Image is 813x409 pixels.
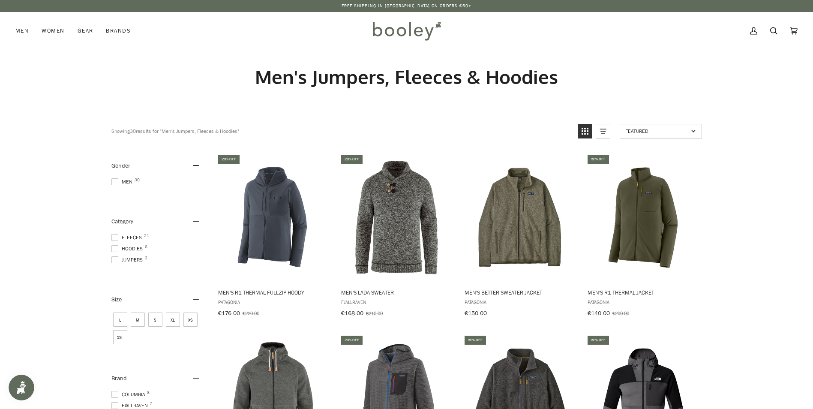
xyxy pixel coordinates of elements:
[340,161,453,274] img: Fjallraven Men's Lada Sweater Grey - Booley Galway
[218,309,240,317] span: €176.00
[217,153,330,320] a: Men's R1 Thermal Full-Zip Hoody
[131,313,145,327] span: Size: M
[463,153,577,320] a: Men's Better Sweater Jacket
[341,336,363,345] div: 20% off
[166,313,180,327] span: Size: XL
[150,402,153,406] span: 2
[144,234,149,238] span: 21
[111,162,130,170] span: Gender
[465,309,487,317] span: €150.00
[612,310,629,317] span: €200.00
[130,127,136,135] b: 30
[588,289,699,296] span: Men's R1 Thermal Jacket
[111,245,145,253] span: Hoodies
[625,127,688,135] span: Featured
[145,245,147,249] span: 6
[465,298,576,306] span: Patagonia
[9,375,34,400] iframe: Button to open loyalty program pop-up
[586,153,700,320] a: Men's R1 Thermal Jacket
[113,330,127,344] span: Size: XXL
[111,65,702,89] h1: Men's Jumpers, Fleeces & Hoodies
[465,336,486,345] div: 30% off
[243,310,259,317] span: €220.00
[111,295,122,304] span: Size
[111,217,133,226] span: Category
[596,124,610,138] a: View list mode
[106,27,131,35] span: Brands
[341,289,452,296] span: Men's Lada Sweater
[620,124,702,138] a: Sort options
[111,374,127,382] span: Brand
[217,161,330,274] img: Patagonia Men's R1 Thermal Full-Zip Hoody Smolder Blue - Booley Galway
[183,313,198,327] span: Size: XS
[578,124,592,138] a: View grid mode
[99,12,137,50] a: Brands
[15,27,29,35] span: Men
[341,298,452,306] span: Fjallraven
[113,313,127,327] span: Size: L
[148,313,162,327] span: Size: S
[218,298,329,306] span: Patagonia
[111,178,135,186] span: Men
[463,161,577,274] img: Patagonia Men's Better Sweater Jacket River Rock Green - Booley Galway
[341,155,363,164] div: 20% off
[147,391,150,395] span: 8
[218,289,329,296] span: Men's R1 Thermal Full-Zip Hoody
[78,27,93,35] span: Gear
[35,12,71,50] a: Women
[588,155,609,164] div: 30% off
[342,3,472,9] p: Free Shipping in [GEOGRAPHIC_DATA] on Orders €50+
[71,12,100,50] a: Gear
[218,155,240,164] div: 20% off
[465,289,576,296] span: Men's Better Sweater Jacket
[145,256,147,260] span: 3
[588,298,699,306] span: Patagonia
[111,256,145,264] span: Jumpers
[111,124,571,138] div: Showing results for "Men's Jumpers, Fleeces & Hoodies"
[111,234,144,241] span: Fleeces
[588,309,610,317] span: €140.00
[42,27,64,35] span: Women
[588,336,609,345] div: 30% off
[111,391,147,398] span: Columbia
[135,178,140,182] span: 30
[369,18,444,43] img: Booley
[15,12,35,50] a: Men
[341,309,363,317] span: €168.00
[340,153,453,320] a: Men's Lada Sweater
[366,310,383,317] span: €210.00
